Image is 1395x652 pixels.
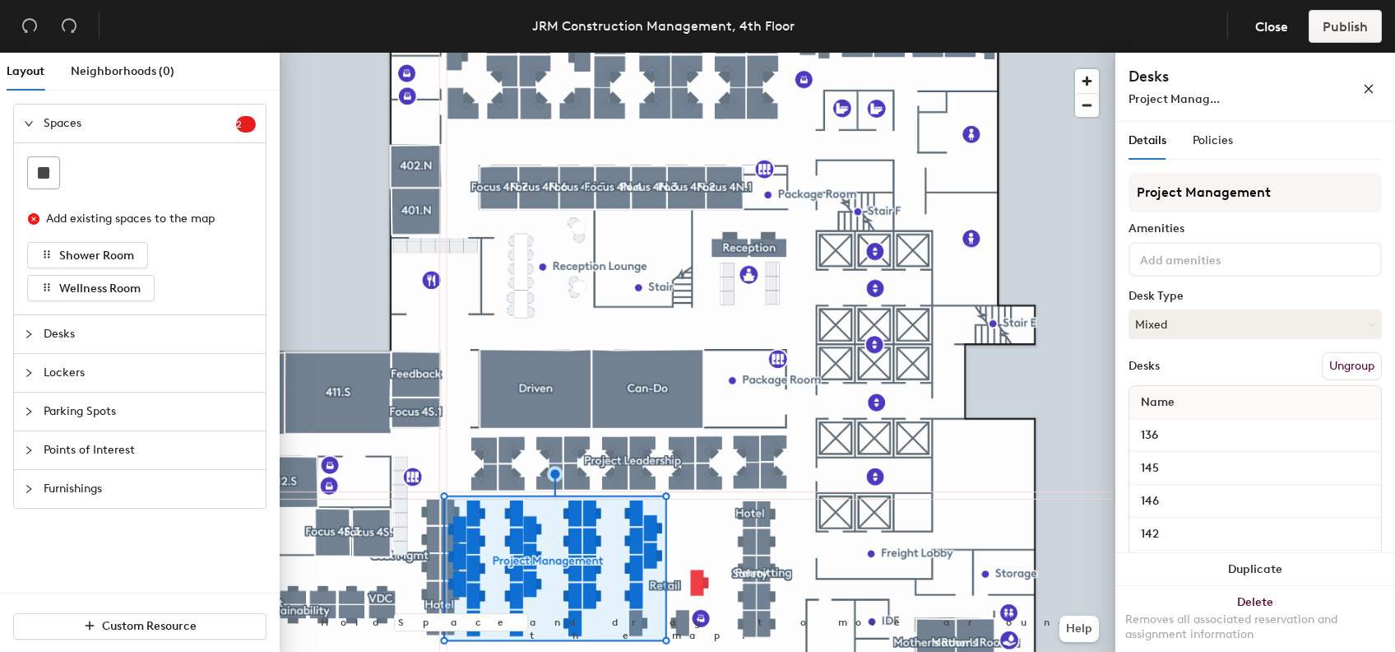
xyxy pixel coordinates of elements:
[59,249,134,263] span: Shower Room
[24,329,34,339] span: collapsed
[71,64,174,78] span: Neighborhoods (0)
[24,445,34,455] span: collapsed
[44,105,236,142] span: Spaces
[1129,222,1382,235] div: Amenities
[1129,133,1166,147] span: Details
[44,470,256,508] span: Furnishings
[13,10,46,43] button: Undo (⌘ + Z)
[1129,290,1382,303] div: Desk Type
[27,275,155,301] button: Wellness Room
[1115,553,1395,586] button: Duplicate
[532,16,795,36] div: JRM Construction Management, 4th Floor
[1129,310,1382,339] button: Mixed
[44,393,256,431] span: Parking Spots
[102,619,197,633] span: Custom Resource
[1133,490,1378,513] input: Unnamed desk
[1129,92,1220,106] span: Project Manag...
[236,116,256,133] sup: 2
[1363,83,1374,95] span: close
[1193,133,1233,147] span: Policies
[44,315,256,353] span: Desks
[1059,616,1099,642] button: Help
[27,242,148,268] button: Shower Room
[236,119,256,130] span: 2
[24,119,34,128] span: expanded
[7,64,44,78] span: Layout
[44,431,256,469] span: Points of Interest
[1255,19,1288,35] span: Close
[1322,352,1382,380] button: Ungroup
[21,17,38,34] span: undo
[1129,66,1309,87] h4: Desks
[28,213,39,225] span: close-circle
[46,210,242,228] div: Add existing spaces to the map
[1133,523,1378,546] input: Unnamed desk
[24,484,34,494] span: collapsed
[44,354,256,392] span: Lockers
[1133,424,1378,447] input: Unnamed desk
[53,10,86,43] button: Redo (⌘ + ⇧ + Z)
[59,282,141,296] span: Wellness Room
[1133,457,1378,480] input: Unnamed desk
[24,368,34,378] span: collapsed
[1129,360,1160,373] div: Desks
[1137,249,1285,268] input: Add amenities
[1309,10,1382,43] button: Publish
[13,613,266,640] button: Custom Resource
[1125,612,1385,642] div: Removes all associated reservation and assignment information
[1133,388,1183,417] span: Name
[24,407,34,417] span: collapsed
[1241,10,1302,43] button: Close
